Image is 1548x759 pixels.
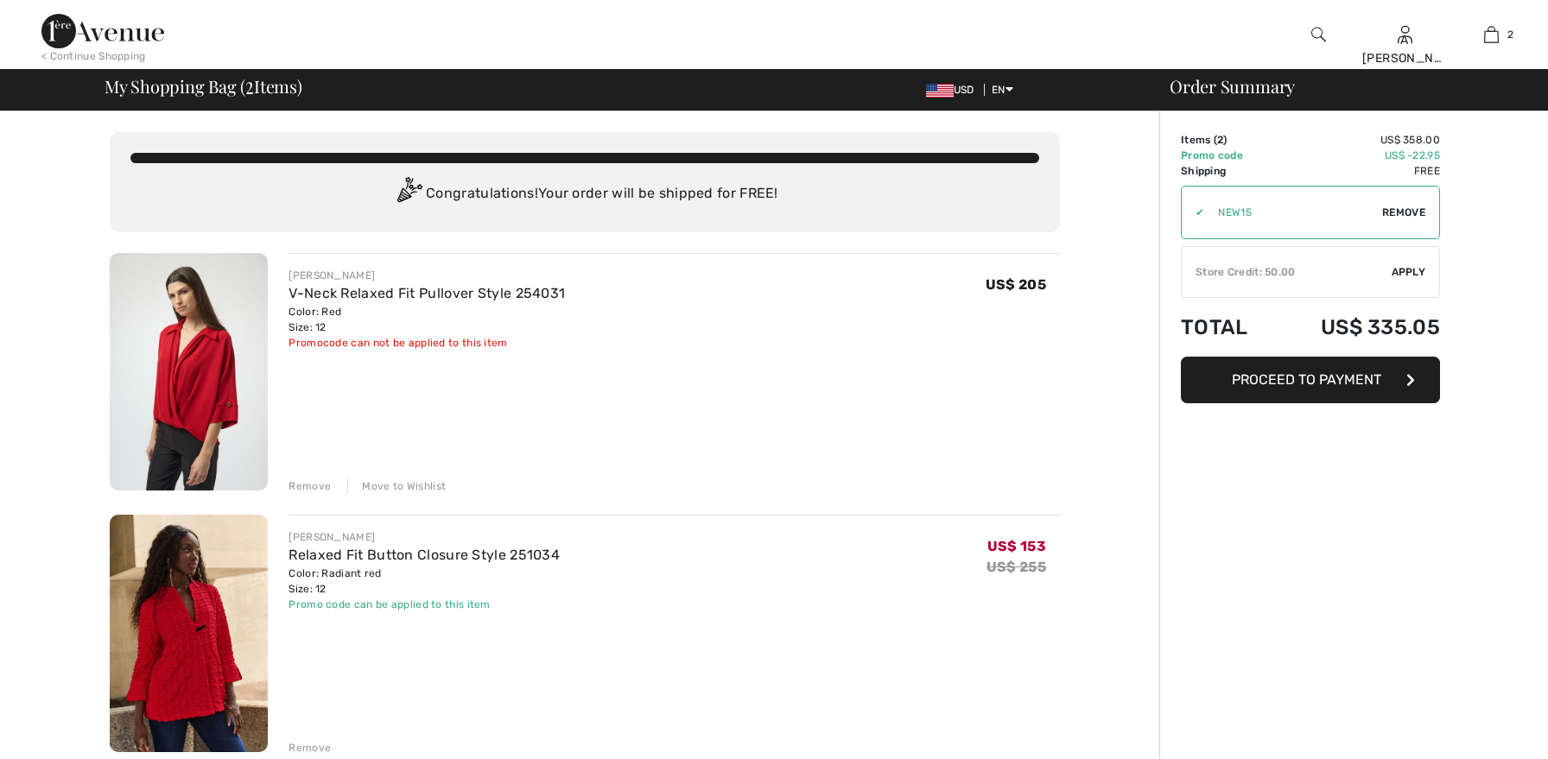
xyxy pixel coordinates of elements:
[289,268,565,283] div: [PERSON_NAME]
[1204,187,1382,238] input: Promo code
[1398,26,1412,42] a: Sign In
[289,597,560,612] div: Promo code can be applied to this item
[289,740,331,756] div: Remove
[1217,134,1223,146] span: 2
[347,478,446,494] div: Move to Wishlist
[41,48,146,64] div: < Continue Shopping
[289,547,560,563] a: Relaxed Fit Button Closure Style 251034
[110,515,268,752] img: Relaxed Fit Button Closure Style 251034
[986,276,1046,293] span: US$ 205
[1181,357,1440,403] button: Proceed to Payment
[992,84,1013,96] span: EN
[1274,163,1440,179] td: Free
[1392,264,1426,280] span: Apply
[1181,148,1274,163] td: Promo code
[987,559,1046,575] s: US$ 255
[1181,132,1274,148] td: Items ( )
[289,304,565,335] div: Color: Red Size: 12
[289,566,560,597] div: Color: Radiant red Size: 12
[1362,31,1447,67] div: A [PERSON_NAME]
[1449,24,1533,45] a: 2
[1274,298,1440,357] td: US$ 335.05
[1274,148,1440,163] td: US$ -22.95
[1398,24,1412,45] img: My Info
[289,285,565,301] a: V-Neck Relaxed Fit Pullover Style 254031
[1484,24,1499,45] img: My Bag
[926,84,954,98] img: US Dollar
[1181,163,1274,179] td: Shipping
[1232,371,1381,388] span: Proceed to Payment
[391,177,426,212] img: Congratulation2.svg
[105,78,302,95] span: My Shopping Bag ( Items)
[926,84,981,96] span: USD
[245,73,254,96] span: 2
[1507,27,1513,42] span: 2
[41,14,164,48] img: 1ère Avenue
[1182,264,1392,280] div: Store Credit: 50.00
[110,253,268,490] img: V-Neck Relaxed Fit Pullover Style 254031
[1149,78,1538,95] div: Order Summary
[289,335,565,351] div: Promocode can not be applied to this item
[130,177,1039,212] div: Congratulations! Your order will be shipped for FREE!
[289,529,560,545] div: [PERSON_NAME]
[1311,24,1326,45] img: search the website
[1382,205,1425,220] span: Remove
[1181,298,1274,357] td: Total
[1182,205,1204,220] div: ✔
[987,538,1046,554] span: US$ 153
[1274,132,1440,148] td: US$ 358.00
[289,478,331,494] div: Remove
